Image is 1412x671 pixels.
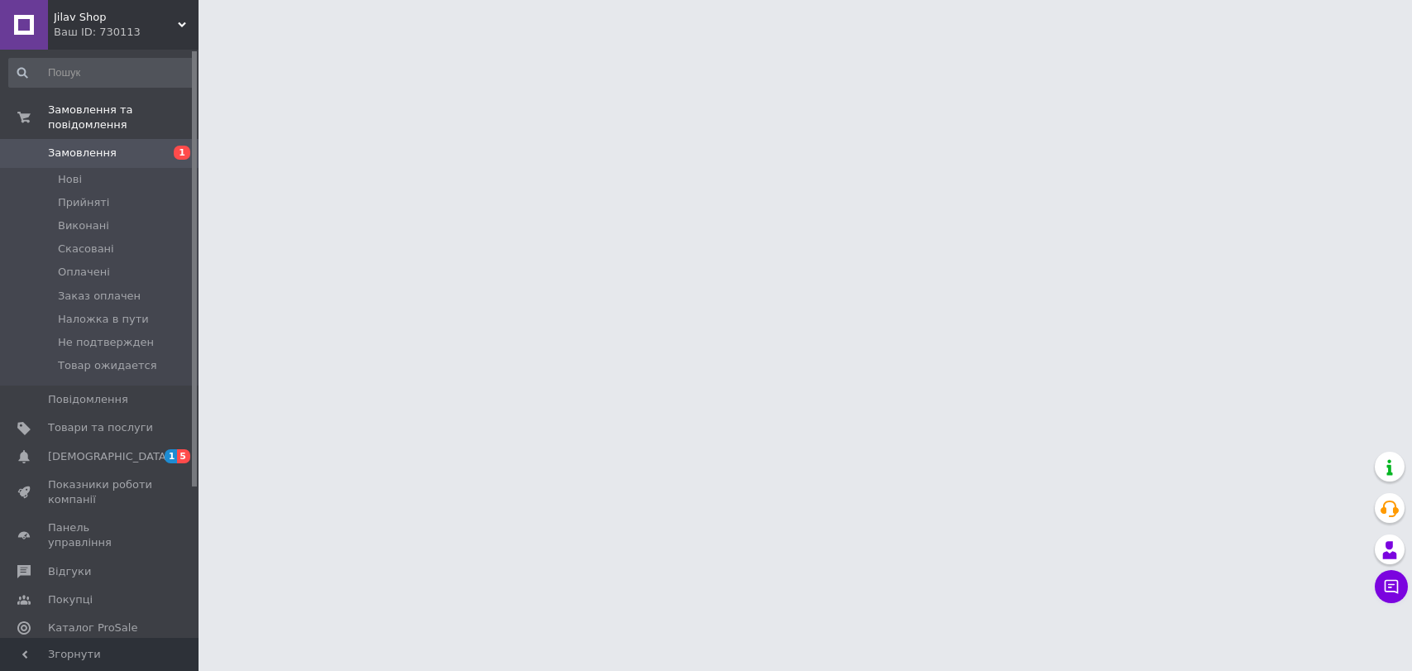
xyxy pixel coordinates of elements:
[48,420,153,435] span: Товари та послуги
[58,265,110,280] span: Оплачені
[1375,570,1408,603] button: Чат з покупцем
[48,146,117,161] span: Замовлення
[58,358,157,373] span: Товар ожидается
[58,312,149,327] span: Наложка в пути
[58,172,82,187] span: Нові
[48,621,137,635] span: Каталог ProSale
[54,10,178,25] span: Jilav Shop
[58,218,109,233] span: Виконані
[48,392,128,407] span: Повідомлення
[54,25,199,40] div: Ваш ID: 730113
[48,449,170,464] span: [DEMOGRAPHIC_DATA]
[58,242,114,256] span: Скасовані
[48,592,93,607] span: Покупці
[58,289,141,304] span: Заказ оплачен
[165,449,178,463] span: 1
[48,564,91,579] span: Відгуки
[48,103,199,132] span: Замовлення та повідомлення
[177,449,190,463] span: 5
[58,195,109,210] span: Прийняті
[58,335,154,350] span: Не подтвержден
[174,146,190,160] span: 1
[8,58,194,88] input: Пошук
[48,477,153,507] span: Показники роботи компанії
[48,520,153,550] span: Панель управління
